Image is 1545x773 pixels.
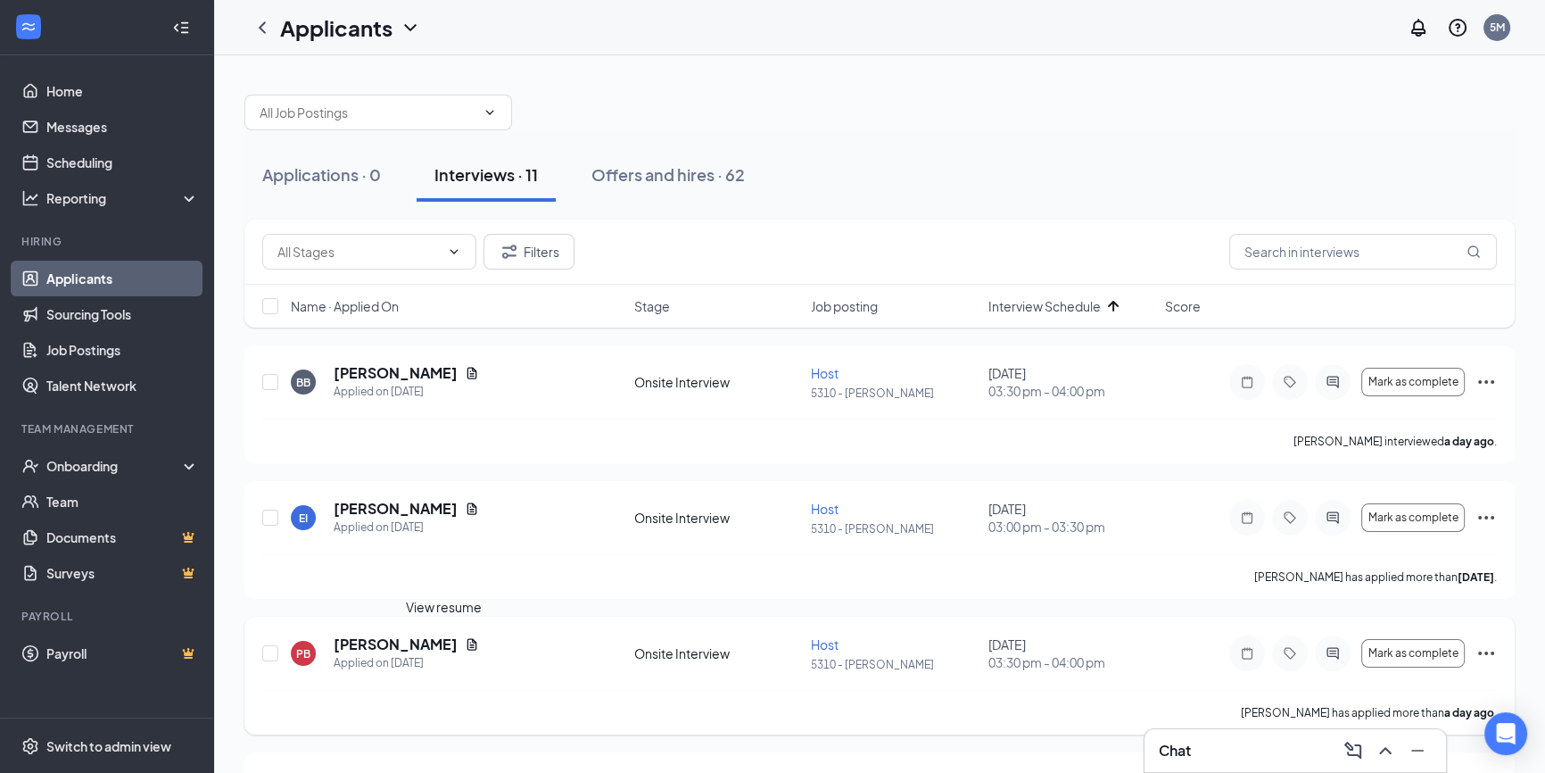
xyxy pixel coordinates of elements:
[1159,741,1191,761] h3: Chat
[334,635,458,654] h5: [PERSON_NAME]
[1236,375,1258,389] svg: Note
[280,12,392,43] h1: Applicants
[1475,643,1497,664] svg: Ellipses
[1490,20,1505,35] div: 5M
[262,163,381,186] div: Applications · 0
[988,382,1154,400] span: 03:30 pm - 04:00 pm
[1444,435,1494,448] b: a day ago
[46,555,199,591] a: SurveysCrown
[46,484,199,519] a: Team
[1361,368,1465,396] button: Mark as complete
[483,234,574,270] button: Filter Filters
[296,646,310,661] div: PB
[811,386,977,401] p: 5310 - [PERSON_NAME]
[1103,295,1124,317] svg: ArrowUp
[988,500,1154,536] div: [DATE]
[1407,740,1428,761] svg: Minimize
[299,511,308,526] div: EI
[46,145,199,180] a: Scheduling
[634,644,800,662] div: Onsite Interview
[634,373,800,391] div: Onsite Interview
[811,365,839,381] span: Host
[334,383,479,401] div: Applied on [DATE]
[1254,569,1497,585] p: [PERSON_NAME] has applied more than .
[1371,736,1400,765] button: ChevronUp
[434,163,538,186] div: Interviews · 11
[1241,705,1497,720] p: [PERSON_NAME] has applied more than .
[1236,511,1258,525] svg: Note
[634,509,800,527] div: Onsite Interview
[811,636,839,652] span: Host
[1343,740,1364,761] svg: ComposeMessage
[21,234,195,249] div: Hiring
[1322,375,1343,389] svg: ActiveChat
[447,245,461,259] svg: ChevronDown
[46,296,199,332] a: Sourcing Tools
[46,457,184,475] div: Onboarding
[1367,511,1458,524] span: Mark as complete
[1444,706,1494,719] b: a day ago
[252,17,273,38] svg: ChevronLeft
[46,73,199,109] a: Home
[296,375,310,390] div: BB
[46,261,199,296] a: Applicants
[1403,736,1432,765] button: Minimize
[21,609,195,624] div: Payroll
[988,297,1101,315] span: Interview Schedule
[1293,434,1497,449] p: [PERSON_NAME] interviewed .
[46,368,199,403] a: Talent Network
[46,636,199,671] a: PayrollCrown
[1165,297,1201,315] span: Score
[811,521,977,536] p: 5310 - [PERSON_NAME]
[1367,376,1458,388] span: Mark as complete
[172,19,190,37] svg: Collapse
[46,109,199,145] a: Messages
[46,189,200,207] div: Reporting
[465,637,479,652] svg: Document
[591,163,745,186] div: Offers and hires · 62
[1375,740,1396,761] svg: ChevronUp
[334,499,458,519] h5: [PERSON_NAME]
[1361,503,1465,532] button: Mark as complete
[20,18,37,36] svg: WorkstreamLogo
[1279,375,1301,389] svg: Tag
[400,17,421,38] svg: ChevronDown
[277,242,440,262] input: All Stages
[260,103,475,122] input: All Job Postings
[1322,511,1343,525] svg: ActiveChat
[1279,511,1301,525] svg: Tag
[46,332,199,368] a: Job Postings
[46,737,171,755] div: Switch to admin view
[1279,646,1301,661] svg: Tag
[334,363,458,383] h5: [PERSON_NAME]
[21,421,195,436] div: Team Management
[465,366,479,380] svg: Document
[483,105,497,120] svg: ChevronDown
[1339,736,1367,765] button: ComposeMessage
[1475,507,1497,528] svg: Ellipses
[988,653,1154,671] span: 03:30 pm - 04:00 pm
[811,657,977,672] p: 5310 - [PERSON_NAME]
[1361,639,1465,668] button: Mark as complete
[334,519,479,536] div: Applied on [DATE]
[1458,570,1494,584] b: [DATE]
[46,519,199,555] a: DocumentsCrown
[1229,234,1497,270] input: Search in interviews
[811,501,839,517] span: Host
[1236,646,1258,661] svg: Note
[1367,647,1458,660] span: Mark as complete
[465,502,479,516] svg: Document
[1447,17,1468,38] svg: QuestionInfo
[291,297,399,315] span: Name · Applied On
[988,364,1154,400] div: [DATE]
[21,189,39,207] svg: Analysis
[811,297,878,315] span: Job posting
[988,518,1154,536] span: 03:00 pm - 03:30 pm
[21,457,39,475] svg: UserCheck
[1408,17,1429,38] svg: Notifications
[1475,371,1497,393] svg: Ellipses
[1322,646,1343,661] svg: ActiveChat
[21,737,39,755] svg: Settings
[499,241,520,262] svg: Filter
